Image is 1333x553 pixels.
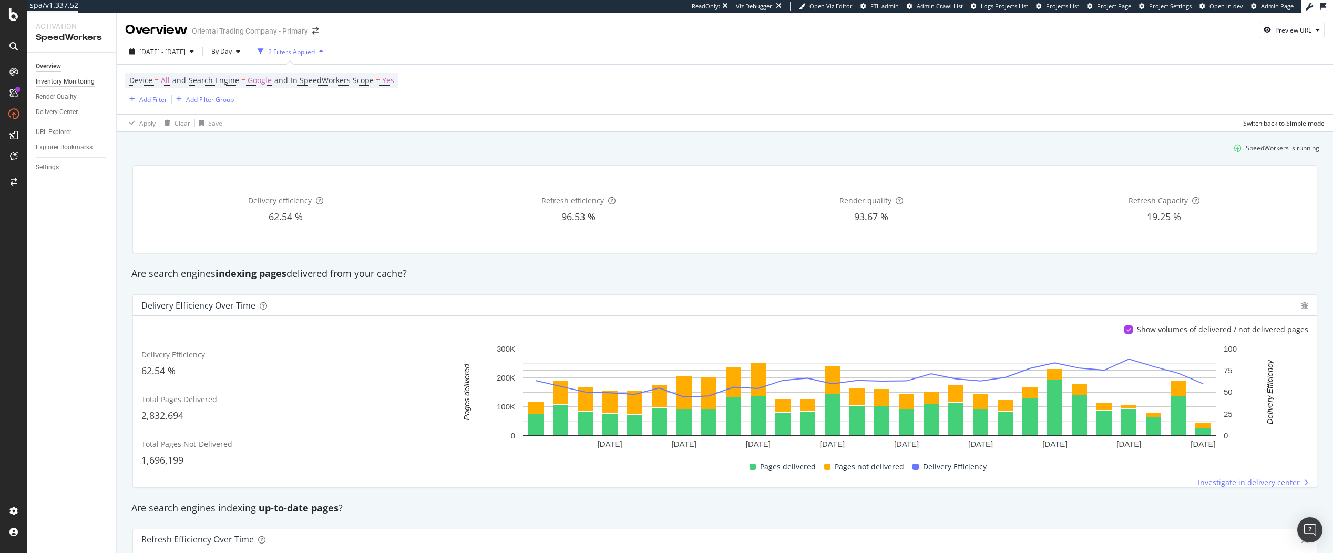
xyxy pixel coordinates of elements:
[1139,2,1192,11] a: Project Settings
[497,344,515,353] text: 300K
[161,73,170,88] span: All
[1191,439,1215,448] text: [DATE]
[1239,115,1325,131] button: Switch back to Simple mode
[692,2,720,11] div: ReadOnly:
[36,21,108,32] div: Activation
[1301,302,1308,309] div: bug
[126,267,1324,281] div: Are search engines delivered from your cache?
[36,61,109,72] a: Overview
[36,91,109,103] a: Render Quality
[139,119,156,128] div: Apply
[141,454,183,466] span: 1,696,199
[1224,387,1233,396] text: 50
[253,43,327,60] button: 2 Filters Applied
[36,76,95,87] div: Inventory Monitoring
[1275,26,1311,35] div: Preview URL
[1087,2,1131,11] a: Project Page
[139,47,186,56] span: [DATE] - [DATE]
[248,73,272,88] span: Google
[1246,144,1319,152] div: SpeedWorkers is running
[1224,431,1228,440] text: 0
[894,439,919,448] text: [DATE]
[36,142,93,153] div: Explorer Bookmarks
[216,267,286,280] strong: indexing pages
[860,2,899,11] a: FTL admin
[839,196,891,206] span: Render quality
[195,115,222,131] button: Save
[291,75,374,85] span: In SpeedWorkers Scope
[248,196,312,206] span: Delivery efficiency
[1042,439,1067,448] text: [DATE]
[125,21,188,39] div: Overview
[1116,439,1141,448] text: [DATE]
[835,460,904,473] span: Pages not delivered
[1137,324,1308,335] div: Show volumes of delivered / not delivered pages
[189,75,239,85] span: Search Engine
[172,93,234,106] button: Add Filter Group
[1046,2,1079,10] span: Projects List
[541,196,604,206] span: Refresh efficiency
[1261,2,1294,10] span: Admin Page
[870,2,899,10] span: FTL admin
[809,2,853,10] span: Open Viz Editor
[141,439,232,449] span: Total Pages Not-Delivered
[598,439,622,448] text: [DATE]
[175,119,190,128] div: Clear
[172,75,186,85] span: and
[1224,409,1233,418] text: 25
[497,402,515,411] text: 100K
[207,43,244,60] button: By Day
[269,210,303,223] span: 62.54 %
[917,2,963,10] span: Admin Crawl List
[36,142,109,153] a: Explorer Bookmarks
[1224,344,1237,353] text: 100
[208,119,222,128] div: Save
[1297,517,1322,542] div: Open Intercom Messenger
[141,350,205,360] span: Delivery Efficiency
[971,2,1028,11] a: Logs Projects List
[1097,2,1131,10] span: Project Page
[746,439,771,448] text: [DATE]
[1129,196,1188,206] span: Refresh Capacity
[1251,2,1294,11] a: Admin Page
[36,32,108,44] div: SpeedWorkers
[141,364,176,377] span: 62.54 %
[799,2,853,11] a: Open Viz Editor
[274,75,288,85] span: and
[1199,2,1243,11] a: Open in dev
[125,115,156,131] button: Apply
[1149,2,1192,10] span: Project Settings
[968,439,993,448] text: [DATE]
[561,210,596,223] span: 96.53 %
[1198,477,1308,488] a: Investigate in delivery center
[36,91,77,103] div: Render Quality
[907,2,963,11] a: Admin Crawl List
[141,409,183,422] span: 2,832,694
[141,394,217,404] span: Total Pages Delivered
[36,76,109,87] a: Inventory Monitoring
[1198,477,1300,488] span: Investigate in delivery center
[497,373,515,382] text: 200K
[36,127,109,138] a: URL Explorer
[436,343,1303,452] svg: A chart.
[36,162,59,173] div: Settings
[736,2,774,11] div: Viz Debugger:
[125,43,198,60] button: [DATE] - [DATE]
[312,27,319,35] div: arrow-right-arrow-left
[382,73,394,88] span: Yes
[36,162,109,173] a: Settings
[36,107,78,118] div: Delivery Center
[192,26,308,36] div: Oriental Trading Company - Primary
[462,364,471,421] text: Pages delivered
[1243,119,1325,128] div: Switch back to Simple mode
[36,107,109,118] a: Delivery Center
[241,75,245,85] span: =
[854,210,888,223] span: 93.67 %
[1259,22,1325,38] button: Preview URL
[141,534,254,545] div: Refresh Efficiency over time
[1036,2,1079,11] a: Projects List
[186,95,234,104] div: Add Filter Group
[760,460,816,473] span: Pages delivered
[981,2,1028,10] span: Logs Projects List
[155,75,159,85] span: =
